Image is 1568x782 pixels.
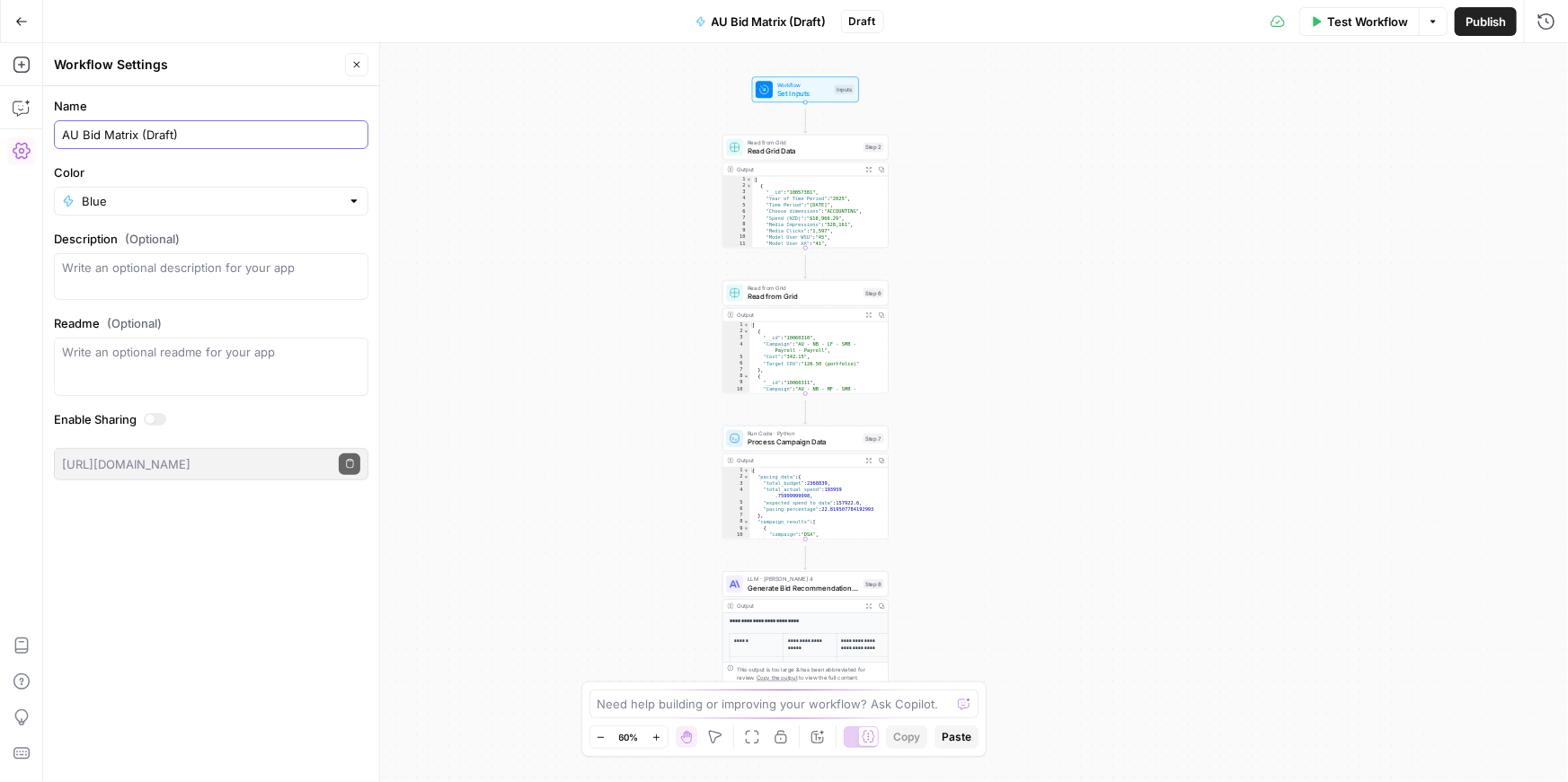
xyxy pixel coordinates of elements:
div: Inputs [835,84,855,94]
div: Read from GridRead from GridStep 6Output[ { "__id":"10060310", "Campaign":"AU - NB - LF - SMB - P... [722,280,889,393]
div: 10 [723,386,750,399]
span: LLM · [PERSON_NAME] 4 [748,575,859,584]
span: Toggle code folding, rows 1 through 170 [743,468,749,474]
span: Copy the output [757,674,797,681]
span: Generate Bid Recommendations Analysis [748,583,859,593]
div: 3 [723,335,750,341]
g: Edge from step_2 to step_6 [804,255,808,278]
div: 4 [723,341,750,354]
div: 1 [723,468,750,474]
div: Output [737,456,859,465]
span: Test Workflow [1327,13,1408,31]
span: Workflow [777,81,830,90]
div: 7 [723,513,750,519]
span: Toggle code folding, rows 2 through 7 [743,329,749,335]
div: Step 7 [864,434,884,444]
span: Read from Grid [748,284,859,293]
span: 60% [619,730,639,744]
div: 11 [723,538,750,544]
div: 9 [723,380,750,386]
span: Toggle code folding, rows 1 through 230 [743,321,749,328]
div: 3 [723,480,750,487]
label: Description [54,230,368,248]
button: Publish [1455,7,1517,36]
div: 3 [723,189,753,196]
span: Toggle code folding, rows 8 through 169 [743,519,749,525]
div: 4 [723,487,750,499]
button: Paste [935,725,979,749]
span: Paste [942,729,971,745]
div: 8 [723,221,753,227]
div: Output [737,602,859,611]
button: Test Workflow [1299,7,1419,36]
div: Step 6 [864,288,884,298]
span: Toggle code folding, rows 2 through 7 [743,474,749,480]
div: 9 [723,228,753,234]
span: Toggle code folding, rows 9 through 18 [743,525,749,532]
div: This output is too large & has been abbreviated for review. to view the full content. [737,665,883,682]
div: Output [737,311,859,320]
span: Run Code · Python [748,429,859,438]
span: Read from Grid [748,138,859,147]
button: AU Bid Matrix (Draft) [685,7,837,36]
label: Name [54,97,368,115]
g: Edge from start to step_2 [804,109,808,133]
input: Untitled [62,126,360,144]
div: Step 2 [864,143,884,153]
label: Color [54,163,368,181]
label: Enable Sharing [54,410,368,428]
div: Output [737,165,859,174]
span: (Optional) [125,230,180,248]
div: 2 [723,474,750,480]
span: Toggle code folding, rows 8 through 13 [743,373,749,380]
div: 2 [723,329,750,335]
div: 12 [723,247,753,253]
div: 7 [723,367,750,373]
div: Step 8 [864,579,884,589]
span: Read Grid Data [748,145,859,156]
div: 5 [723,499,750,505]
div: 8 [723,519,750,525]
div: 11 [723,241,753,247]
div: 1 [723,176,753,182]
div: 5 [723,354,750,360]
span: Publish [1466,13,1506,31]
label: Readme [54,314,368,332]
div: Read from GridRead Grid DataStep 2Output[ { "__id":"10057381", "Year of Time Period":"2025", "Tim... [722,135,889,248]
div: 6 [723,506,750,513]
div: 7 [723,215,753,221]
span: Toggle code folding, rows 2 through 18 [746,182,752,189]
div: 9 [723,525,750,532]
span: Draft [849,13,876,30]
div: 4 [723,196,753,202]
span: Toggle code folding, rows 1 through 1702 [746,176,752,182]
span: Process Campaign Data [748,437,859,448]
span: Set Inputs [777,88,830,99]
button: Copy [886,725,927,749]
div: 6 [723,360,750,366]
span: AU Bid Matrix (Draft) [712,13,827,31]
span: Copy [893,729,920,745]
div: Run Code · PythonProcess Campaign DataStep 7Output{ "pacing_data":{ "total_budget":2368839, "tota... [722,426,889,539]
div: 8 [723,373,750,380]
input: Blue [82,192,341,210]
div: 2 [723,182,753,189]
g: Edge from step_6 to step_7 [804,400,808,424]
span: Read from Grid [748,291,859,302]
div: 1 [723,321,750,328]
div: 10 [723,234,753,241]
div: Workflow Settings [54,56,340,74]
div: 10 [723,532,750,538]
div: 6 [723,208,753,215]
span: (Optional) [107,314,162,332]
g: Edge from step_7 to step_8 [804,546,808,569]
div: WorkflowSet InputsInputs [722,76,889,102]
div: 5 [723,202,753,208]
